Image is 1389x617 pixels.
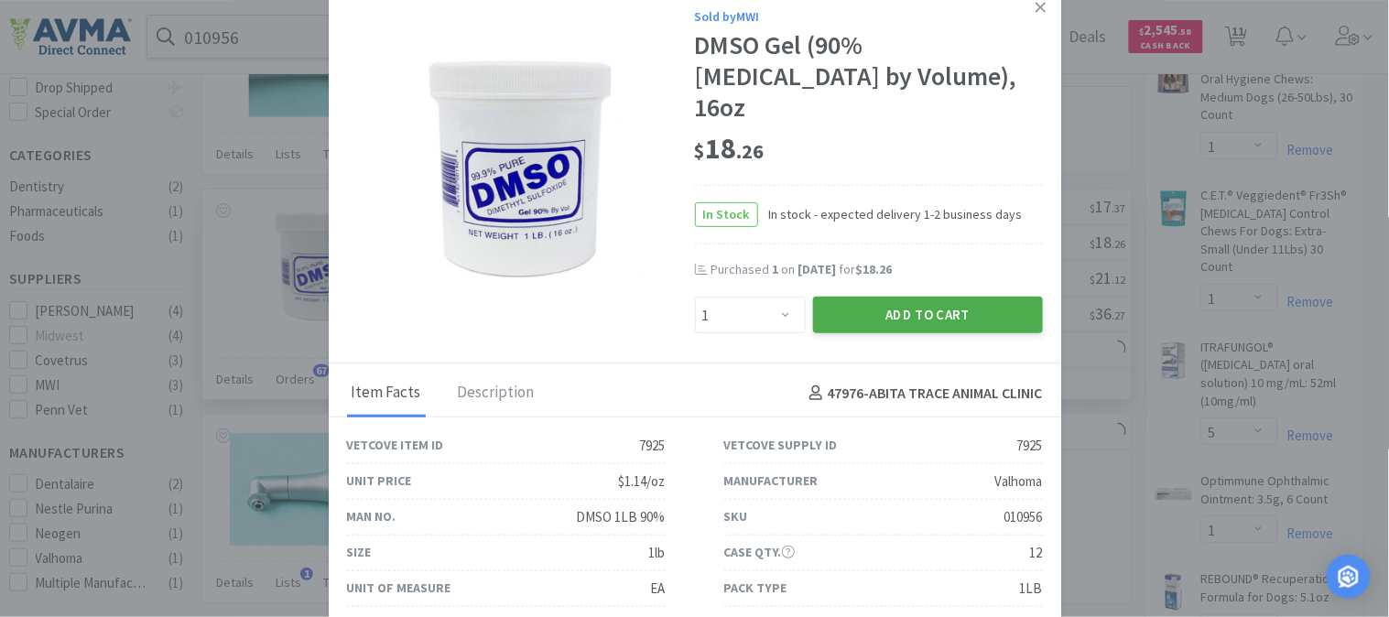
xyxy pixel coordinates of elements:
[724,435,838,455] div: Vetcove Supply ID
[856,261,893,277] span: $18.26
[347,542,372,562] div: Size
[695,130,765,167] span: 18
[651,578,666,600] div: EA
[1030,542,1043,564] div: 12
[737,138,765,164] span: . 26
[802,382,1043,406] h4: 47976 - ABITA TRACE ANIMAL CLINIC
[813,297,1043,333] button: Add to Cart
[773,261,779,277] span: 1
[640,435,666,457] div: 7925
[1017,435,1043,457] div: 7925
[724,542,795,562] div: Case Qty.
[347,506,396,526] div: Man No.
[649,542,666,564] div: 1lb
[402,51,640,289] img: 9637b8d9f872495fbe8bef2e0c7f06f2_7925.png
[695,30,1043,123] div: DMSO Gel (90% [MEDICAL_DATA] by Volume), 16oz
[711,261,1043,279] div: Purchased on for
[695,138,706,164] span: $
[1020,578,1043,600] div: 1LB
[347,578,451,598] div: Unit of Measure
[577,506,666,528] div: DMSO 1LB 90%
[347,435,444,455] div: Vetcove Item ID
[724,578,787,598] div: Pack Type
[453,371,539,417] div: Description
[1004,506,1043,528] div: 010956
[724,471,819,491] div: Manufacturer
[619,471,666,493] div: $1.14/oz
[347,371,426,417] div: Item Facts
[758,204,1023,224] span: In stock - expected delivery 1-2 business days
[696,203,757,226] span: In Stock
[347,471,412,491] div: Unit Price
[724,506,748,526] div: SKU
[798,261,837,277] span: [DATE]
[995,471,1043,493] div: Valhoma
[1327,555,1371,599] div: Open Intercom Messenger
[695,6,1043,27] div: Sold by MWI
